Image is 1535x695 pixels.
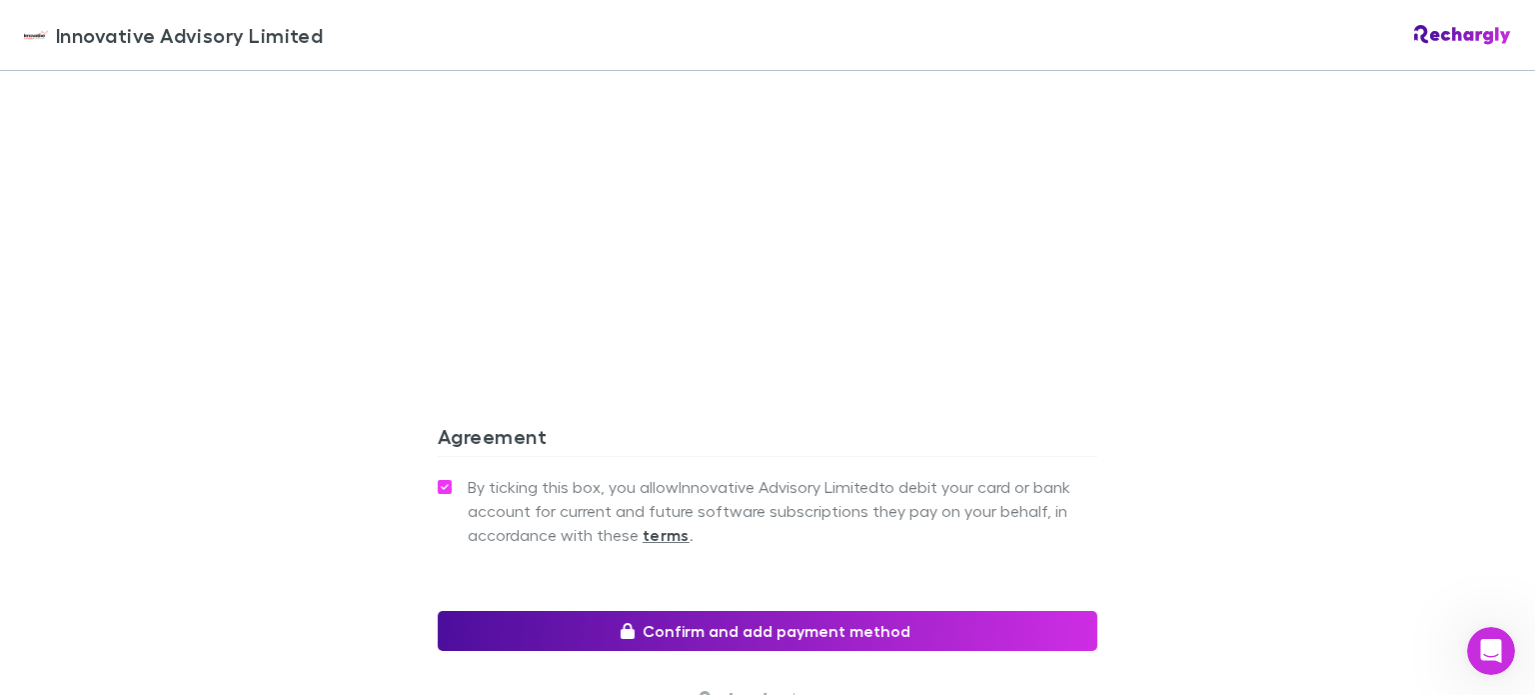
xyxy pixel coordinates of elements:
[643,525,690,545] strong: terms
[438,424,1097,456] h3: Agreement
[24,23,48,47] img: Innovative Advisory Limited's Logo
[1467,627,1515,675] iframe: Intercom live chat
[1414,25,1511,45] img: Rechargly Logo
[56,20,323,50] span: Innovative Advisory Limited
[438,611,1097,651] button: Confirm and add payment method
[468,475,1097,547] span: By ticking this box, you allow Innovative Advisory Limited to debit your card or bank account for...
